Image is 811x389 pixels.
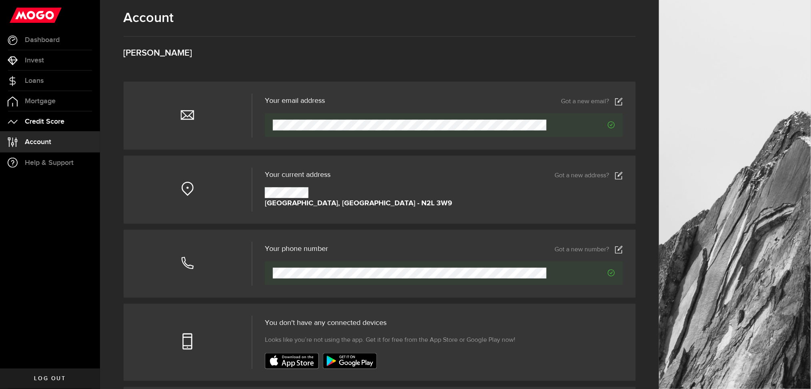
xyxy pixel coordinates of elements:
[547,121,615,128] span: Verified
[265,353,319,369] img: badge-app-store.svg
[561,98,623,106] a: Got a new email?
[265,198,452,209] strong: [GEOGRAPHIC_DATA], [GEOGRAPHIC_DATA] - N2L 3W9
[555,246,623,254] a: Got a new number?
[25,77,44,84] span: Loans
[323,353,377,369] img: badge-google-play.svg
[25,118,64,125] span: Credit Score
[265,335,515,345] span: Looks like you’re not using the app. Get it for free from the App Store or Google Play now!
[25,98,56,105] span: Mortgage
[265,97,325,104] h3: Your email address
[34,376,66,381] span: Log out
[555,172,623,180] a: Got a new address?
[265,171,330,178] span: Your current address
[25,159,74,166] span: Help & Support
[124,10,636,26] h1: Account
[547,269,615,277] span: Verified
[25,138,51,146] span: Account
[25,36,60,44] span: Dashboard
[25,57,44,64] span: Invest
[265,319,386,327] span: You don't have any connected devices
[265,245,328,253] h3: Your phone number
[124,49,636,58] h3: [PERSON_NAME]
